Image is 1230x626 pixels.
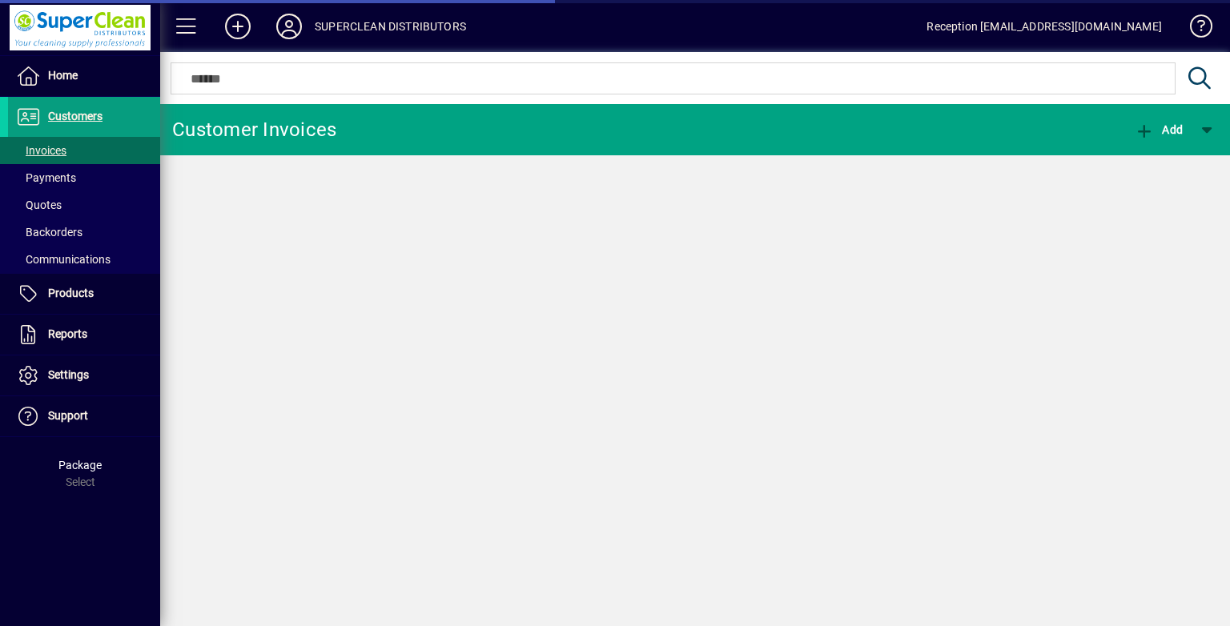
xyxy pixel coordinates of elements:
[263,12,315,41] button: Profile
[1131,115,1187,144] button: Add
[172,117,336,142] div: Customer Invoices
[8,56,160,96] a: Home
[48,287,94,299] span: Products
[16,226,82,239] span: Backorders
[8,137,160,164] a: Invoices
[16,171,76,184] span: Payments
[48,368,89,381] span: Settings
[315,14,466,39] div: SUPERCLEAN DISTRIBUTORS
[212,12,263,41] button: Add
[48,409,88,422] span: Support
[8,355,160,395] a: Settings
[1135,123,1183,136] span: Add
[48,327,87,340] span: Reports
[8,191,160,219] a: Quotes
[48,110,102,122] span: Customers
[8,164,160,191] a: Payments
[8,246,160,273] a: Communications
[8,396,160,436] a: Support
[927,14,1162,39] div: Reception [EMAIL_ADDRESS][DOMAIN_NAME]
[8,315,160,355] a: Reports
[8,219,160,246] a: Backorders
[58,459,102,472] span: Package
[16,253,111,266] span: Communications
[16,144,66,157] span: Invoices
[16,199,62,211] span: Quotes
[1178,3,1210,55] a: Knowledge Base
[8,274,160,314] a: Products
[48,69,78,82] span: Home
